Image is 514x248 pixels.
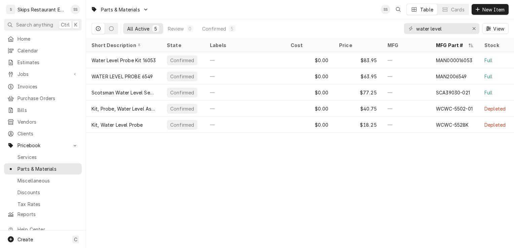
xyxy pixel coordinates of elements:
[91,73,153,80] div: WATER LEVEL PROBE 6549
[17,59,78,66] span: Estimates
[17,35,78,42] span: Home
[469,23,479,34] button: Erase input
[393,4,404,15] button: Open search
[4,19,82,31] button: Search anythingCtrlK
[17,95,78,102] span: Purchase Orders
[334,100,382,117] div: $40.75
[205,117,285,133] div: —
[382,52,431,68] div: —
[4,187,82,198] a: Discounts
[17,154,78,161] span: Services
[334,52,382,68] div: $83.95
[472,4,509,15] button: New Item
[202,25,226,32] div: Confirmed
[436,121,469,128] div: WCWC-5528K
[17,6,67,13] div: Skips Restaurant Equipment
[170,105,195,112] div: Confirmed
[484,73,493,80] div: Full
[382,100,431,117] div: —
[339,42,375,49] div: Price
[210,42,280,49] div: Labels
[61,21,70,28] span: Ctrl
[170,57,195,64] div: Confirmed
[484,57,493,64] div: Full
[91,42,155,49] div: Short Description
[74,21,77,28] span: K
[88,4,151,15] a: Go to Parts & Materials
[4,209,82,220] a: Reports
[91,89,156,96] div: Scotsman Water Level Sensor
[381,5,390,14] div: Shan Skipper's Avatar
[482,23,509,34] button: View
[436,42,467,49] div: MFG Part #
[416,23,467,34] input: Keyword search
[4,45,82,56] a: Calendar
[6,5,15,14] div: S
[17,226,78,233] span: Help Center
[127,25,150,32] div: All Active
[170,89,195,96] div: Confirmed
[484,42,510,49] div: Stock
[17,107,78,114] span: Bills
[188,25,192,32] div: 0
[382,68,431,84] div: —
[382,84,431,100] div: —
[4,116,82,127] a: Vendors
[4,199,82,210] a: Tax Rates
[436,73,467,80] div: MAN2006549
[4,57,82,68] a: Estimates
[436,105,473,112] div: WCWC-5502-01
[91,105,156,112] div: Kit, Probe, Water Level Assy
[334,84,382,100] div: $77.25
[170,73,195,80] div: Confirmed
[17,201,78,208] span: Tax Rates
[101,6,140,13] span: Parts & Materials
[154,25,158,32] div: 5
[4,224,82,235] a: Go to Help Center
[492,25,506,32] span: View
[170,121,195,128] div: Confirmed
[4,105,82,116] a: Bills
[4,81,82,92] a: Invoices
[484,89,493,96] div: Full
[17,211,78,218] span: Reports
[388,42,424,49] div: MFG
[285,52,334,68] div: $0.00
[17,189,78,196] span: Discounts
[484,105,506,112] div: Depleted
[74,236,77,243] span: C
[71,5,80,14] div: SS
[4,152,82,163] a: Services
[285,117,334,133] div: $0.00
[484,121,506,128] div: Depleted
[285,68,334,84] div: $0.00
[16,21,53,28] span: Search anything
[481,6,506,13] span: New Item
[4,175,82,186] a: Miscellaneous
[17,237,33,242] span: Create
[436,57,472,64] div: MAN000016053
[4,93,82,104] a: Purchase Orders
[17,177,78,184] span: Miscellaneous
[285,84,334,100] div: $0.00
[167,42,198,49] div: State
[91,121,143,128] div: Kit, Water Level Probe
[17,83,78,90] span: Invoices
[382,117,431,133] div: —
[205,84,285,100] div: —
[91,57,156,64] div: Water Level Probe Kit 16053
[205,68,285,84] div: —
[168,25,184,32] div: Review
[17,118,78,125] span: Vendors
[17,165,78,172] span: Parts & Materials
[285,100,334,117] div: $0.00
[4,163,82,174] a: Parts & Materials
[230,25,234,32] div: 5
[71,5,80,14] div: Shan Skipper's Avatar
[4,69,82,80] a: Go to Jobs
[4,140,82,151] a: Go to Pricebook
[4,128,82,139] a: Clients
[334,68,382,84] div: $63.95
[17,47,78,54] span: Calendar
[436,89,470,96] div: SCA39030-021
